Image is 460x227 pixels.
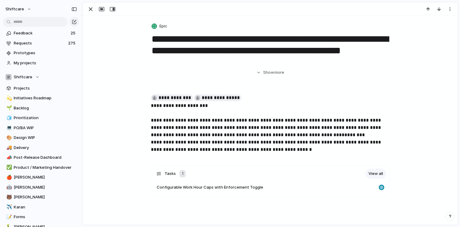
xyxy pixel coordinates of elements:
[3,143,79,152] a: 🚚Delivery
[151,67,389,78] button: Showmore
[6,154,11,161] div: 📣
[263,69,274,76] span: Show
[14,74,32,80] span: Shiftcare
[3,4,35,14] button: shiftcare
[3,183,79,192] a: 🤖[PERSON_NAME]
[3,39,79,48] a: Requests275
[3,193,79,202] a: 🐻[PERSON_NAME]
[14,105,77,111] span: Backlog
[5,154,12,161] button: 📣
[5,105,12,111] button: 🌱
[6,194,11,201] div: 🐻
[14,95,77,101] span: Initiatives Roadmap
[5,95,12,101] button: 💫
[14,135,77,141] span: Design WIP
[5,6,24,12] span: shiftcare
[5,125,12,131] button: 💻
[3,123,79,133] a: 💻PO/BA WIP
[3,133,79,142] a: 🎨Design WIP
[5,214,12,220] button: 📝
[5,165,12,171] button: ✅
[3,203,79,212] a: ✈️Karan
[6,124,11,131] div: 💻
[14,115,77,121] span: Prioritization
[6,174,11,181] div: 🍎
[5,145,12,151] button: 🚚
[3,73,79,82] button: Shiftcare
[14,145,77,151] span: Delivery
[3,59,79,68] a: My projects
[14,204,77,210] span: Karan
[3,163,79,172] a: ✅Product / Marketing Handover
[3,94,79,103] a: 💫Initiatives Roadmap
[14,154,77,161] span: Post-Release Dashboard
[3,173,79,182] a: 🍎[PERSON_NAME]
[14,125,77,131] span: PO/BA WIP
[14,60,77,66] span: My projects
[6,95,11,102] div: 💫
[3,29,79,38] a: Feedback25
[6,105,11,112] div: 🌱
[3,104,79,113] a: 🌱Backlog
[5,115,12,121] button: 🧊
[6,144,11,151] div: 🚚
[3,84,79,93] a: Projects
[71,30,77,36] span: 25
[5,174,12,180] button: 🍎
[6,115,11,122] div: 🧊
[3,113,79,122] a: 🧊Prioritization
[179,170,186,177] div: 1
[6,164,11,171] div: ✅
[3,48,79,58] a: Prototypes
[159,23,167,29] span: Epic
[5,194,12,200] button: 🐻
[5,204,12,210] button: ✈️
[6,204,11,211] div: ✈️
[14,40,66,46] span: Requests
[150,22,169,31] button: Epic
[3,153,79,162] a: 📣Post-Release Dashboard
[14,184,77,190] span: [PERSON_NAME]
[365,169,386,179] a: View all
[274,69,284,76] span: more
[14,194,77,200] span: [PERSON_NAME]
[5,184,12,190] button: 🤖
[14,50,77,56] span: Prototypes
[6,134,11,141] div: 🎨
[14,174,77,180] span: [PERSON_NAME]
[5,135,12,141] button: 🎨
[3,212,79,222] a: 📝Forms
[165,171,176,177] span: Tasks
[14,30,69,36] span: Feedback
[6,184,11,191] div: 🤖
[68,40,77,46] span: 275
[157,184,263,190] span: Configurable Work Hour Caps with Enforcement Toggle
[6,214,11,221] div: 📝
[14,85,77,91] span: Projects
[14,214,77,220] span: Forms
[14,165,77,171] span: Product / Marketing Handover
